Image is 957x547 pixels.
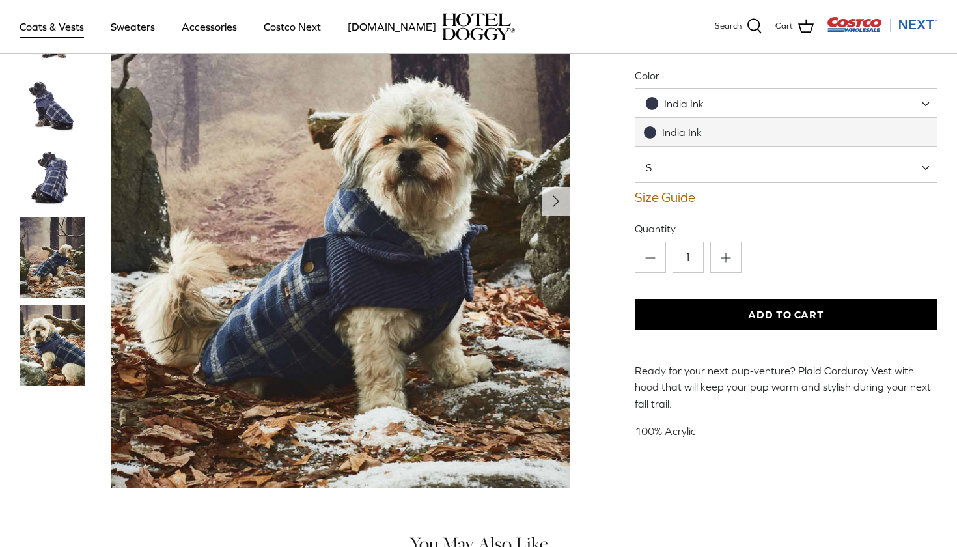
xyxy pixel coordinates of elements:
[635,299,937,330] button: Add to Cart
[715,18,762,35] a: Search
[635,423,937,440] p: 100% Acrylic
[827,16,937,33] img: Costco Next
[442,13,515,40] img: hoteldoggycom
[635,68,937,83] label: Color
[20,145,85,210] a: Thumbnail Link
[542,187,570,216] button: Next
[664,98,704,109] span: India Ink
[827,25,937,35] a: Visit Costco Next
[775,18,814,35] a: Cart
[20,74,85,139] a: Thumbnail Link
[20,305,85,386] a: Thumbnail Link
[170,5,249,49] a: Accessories
[336,5,448,49] a: [DOMAIN_NAME]
[99,5,167,49] a: Sweaters
[442,13,515,40] a: hoteldoggy.com hoteldoggycom
[635,88,937,119] span: India Ink
[673,242,704,273] input: Quantity
[715,20,742,33] span: Search
[775,20,793,33] span: Cart
[252,5,333,49] a: Costco Next
[8,5,96,49] a: Coats & Vests
[20,217,85,298] a: Thumbnail Link
[635,97,730,111] span: India Ink
[635,189,937,205] a: Size Guide
[635,363,937,413] p: Ready for your next pup-venture? Plaid Corduroy Vest with hood that will keep your pup warm and s...
[662,126,702,138] span: India Ink
[635,152,937,183] span: S
[635,221,937,236] label: Quantity
[635,160,678,175] span: S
